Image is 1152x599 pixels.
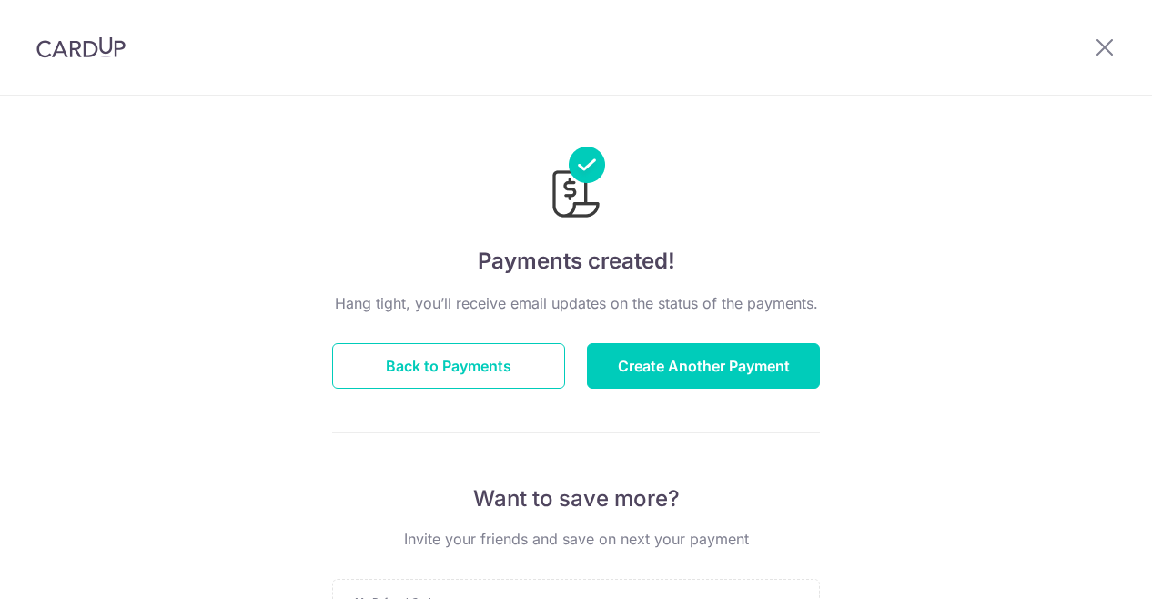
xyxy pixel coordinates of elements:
p: Want to save more? [332,484,820,513]
button: Back to Payments [332,343,565,389]
h4: Payments created! [332,245,820,278]
p: Invite your friends and save on next your payment [332,528,820,550]
iframe: Opens a widget where you can find more information [1036,544,1134,590]
img: CardUp [36,36,126,58]
img: Payments [547,147,605,223]
p: Hang tight, you’ll receive email updates on the status of the payments. [332,292,820,314]
button: Create Another Payment [587,343,820,389]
